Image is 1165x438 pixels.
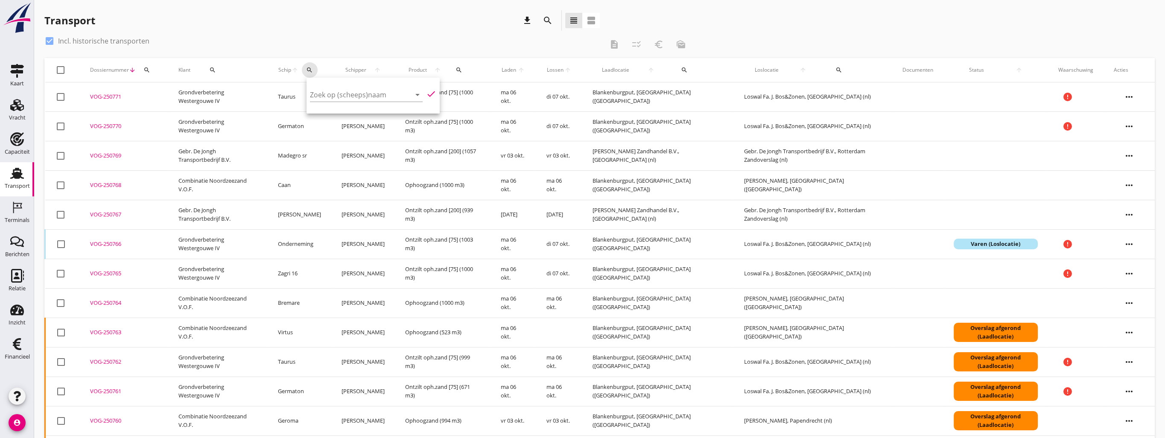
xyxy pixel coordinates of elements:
[395,406,490,435] td: Ophoogzand (994 m3)
[44,14,95,27] div: Transport
[734,377,892,406] td: Loswal Fa. J. Bos&Zonen, [GEOGRAPHIC_DATA] (nl)
[501,66,517,74] span: Laden
[209,67,216,73] i: search
[734,229,892,259] td: Loswal Fa. J. Bos&Zonen, [GEOGRAPHIC_DATA] (nl)
[168,82,268,112] td: Grondverbetering Westergouwe IV
[143,67,150,73] i: search
[491,82,536,112] td: ma 06 okt.
[536,377,582,406] td: ma 06 okt.
[129,67,136,73] i: arrow_downward
[90,93,158,101] div: VOG-250771
[902,66,933,74] div: Documenten
[536,288,582,318] td: ma 06 okt.
[744,66,789,74] span: Loslocatie
[90,328,158,337] div: VOG-250763
[58,37,149,45] label: Incl. historische transporten
[331,347,395,377] td: [PERSON_NAME]
[291,67,298,73] i: arrow_upward
[395,111,490,141] td: Ontzilt oph.zand [75] (1000 m3)
[331,259,395,288] td: [PERSON_NAME]
[1117,291,1141,315] i: more_horiz
[9,414,26,431] i: account_circle
[491,318,536,347] td: ma 06 okt.
[582,141,734,170] td: [PERSON_NAME] Zandhandel B.V., [GEOGRAPHIC_DATA] (nl)
[638,67,664,73] i: arrow_upward
[10,81,24,86] div: Kaart
[168,377,268,406] td: Grondverbetering Westergouwe IV
[90,417,158,425] div: VOG-250760
[536,229,582,259] td: di 07 okt.
[536,111,582,141] td: di 07 okt.
[734,318,892,347] td: [PERSON_NAME], [GEOGRAPHIC_DATA] ([GEOGRAPHIC_DATA])
[954,411,1038,430] div: Overslag afgerond (Laadlocatie)
[582,170,734,200] td: Blankenburgput, [GEOGRAPHIC_DATA] ([GEOGRAPHIC_DATA])
[1117,203,1141,227] i: more_horiz
[268,170,331,200] td: Caan
[90,152,158,160] div: VOG-250769
[546,66,564,74] span: Lossen
[331,200,395,229] td: [PERSON_NAME]
[168,200,268,229] td: Gebr. De Jongh Transportbedrijf B.V.
[268,406,331,435] td: Geroma
[582,82,734,112] td: Blankenburgput, [GEOGRAPHIC_DATA] ([GEOGRAPHIC_DATA])
[491,347,536,377] td: ma 06 okt.
[395,170,490,200] td: Ophoogzand (1000 m3)
[342,66,370,74] span: Schipper
[268,288,331,318] td: Bremare
[564,67,572,73] i: arrow_upward
[1000,67,1038,73] i: arrow_upward
[2,2,32,34] img: logo-small.a267ee39.svg
[491,377,536,406] td: ma 06 okt.
[954,382,1038,401] div: Overslag afgerond (Laadlocatie)
[536,347,582,377] td: ma 06 okt.
[954,66,1000,74] span: Status
[1063,386,1073,397] i: error
[395,229,490,259] td: Ontzilt oph.zand [75] (1003 m3)
[1117,173,1141,197] i: more_horiz
[268,200,331,229] td: [PERSON_NAME]
[1117,262,1141,286] i: more_horiz
[1063,269,1073,279] i: error
[536,141,582,170] td: vr 03 okt.
[522,15,532,26] i: download
[278,66,291,74] span: Schip
[268,259,331,288] td: Zagri 16
[168,111,268,141] td: Grondverbetering Westergouwe IV
[430,67,444,73] i: arrow_upward
[491,200,536,229] td: [DATE]
[1058,66,1093,74] div: Waarschuwing
[954,352,1038,371] div: Overslag afgerond (Laadlocatie)
[1063,121,1073,131] i: error
[536,170,582,200] td: ma 06 okt.
[582,229,734,259] td: Blankenburgput, [GEOGRAPHIC_DATA] ([GEOGRAPHIC_DATA])
[734,347,892,377] td: Loswal Fa. J. Bos&Zonen, [GEOGRAPHIC_DATA] (nl)
[395,377,490,406] td: Ontzilt oph.zand [75] (671 m3)
[734,406,892,435] td: [PERSON_NAME], Papendrecht (nl)
[268,82,331,112] td: Taurus
[5,149,30,155] div: Capaciteit
[536,82,582,112] td: di 07 okt.
[582,200,734,229] td: [PERSON_NAME] Zandhandel B.V., [GEOGRAPHIC_DATA] (nl)
[331,318,395,347] td: [PERSON_NAME]
[268,377,331,406] td: Germaton
[1117,114,1141,138] i: more_horiz
[90,66,129,74] span: Dossiernummer
[331,141,395,170] td: [PERSON_NAME]
[734,200,892,229] td: Gebr. De Jongh Transportbedrijf B.V., Rotterdam Zandoverslag (nl)
[491,170,536,200] td: ma 06 okt.
[395,318,490,347] td: Ophoogzand (523 m3)
[1063,357,1073,367] i: error
[5,183,30,189] div: Transport
[90,240,158,248] div: VOG-250766
[168,141,268,170] td: Gebr. De Jongh Transportbedrijf B.V.
[9,115,26,120] div: Vracht
[536,406,582,435] td: vr 03 okt.
[1117,321,1141,345] i: more_horiz
[789,67,818,73] i: arrow_upward
[90,358,158,366] div: VOG-250762
[306,67,313,73] i: search
[90,181,158,190] div: VOG-250768
[395,347,490,377] td: Ontzilt oph.zand [75] (999 m3)
[90,387,158,396] div: VOG-250761
[582,347,734,377] td: Blankenburgput, [GEOGRAPHIC_DATA] ([GEOGRAPHIC_DATA])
